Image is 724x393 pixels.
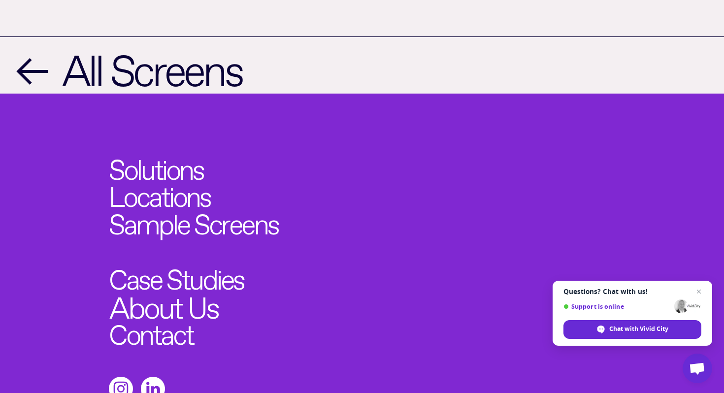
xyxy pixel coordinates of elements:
a: Case Studies [109,262,244,290]
span: Questions? Chat with us! [563,288,701,295]
a: About Us [109,289,218,319]
span: Support is online [563,303,671,310]
span: Close chat [693,286,705,297]
div: Chat with Vivid City [563,320,701,339]
a: Solutions [109,153,204,180]
a: Locations [109,180,211,207]
div: Open chat [683,354,712,383]
span: ← [16,45,46,86]
a: Sample Screens [109,207,278,235]
span: All Screens [62,45,242,86]
a: Contact [109,318,194,345]
span: Chat with Vivid City [609,325,668,333]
